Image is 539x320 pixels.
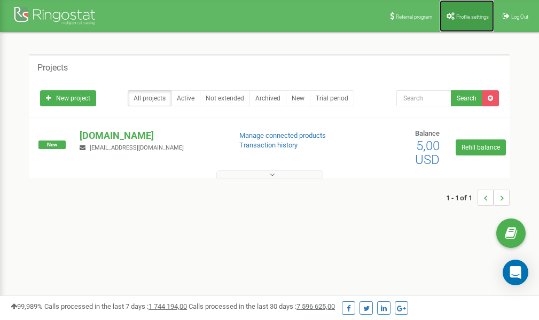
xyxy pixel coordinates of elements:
[40,90,96,106] a: New project
[511,14,528,20] span: Log Out
[415,138,440,167] span: 5,00 USD
[446,179,510,216] nav: ...
[456,139,506,155] a: Refill balance
[171,90,200,106] a: Active
[503,260,528,285] div: Open Intercom Messenger
[11,302,43,310] span: 99,989%
[128,90,171,106] a: All projects
[310,90,354,106] a: Trial period
[286,90,310,106] a: New
[239,131,326,139] a: Manage connected products
[396,14,433,20] span: Referral program
[446,190,478,206] span: 1 - 1 of 1
[38,141,66,149] span: New
[37,63,68,73] h5: Projects
[149,302,187,310] u: 1 744 194,00
[189,302,335,310] span: Calls processed in the last 30 days :
[239,141,298,149] a: Transaction history
[415,129,440,137] span: Balance
[44,302,187,310] span: Calls processed in the last 7 days :
[456,14,489,20] span: Profile settings
[80,129,222,143] p: [DOMAIN_NAME]
[200,90,250,106] a: Not extended
[249,90,286,106] a: Archived
[396,90,451,106] input: Search
[90,144,184,151] span: [EMAIL_ADDRESS][DOMAIN_NAME]
[296,302,335,310] u: 7 596 625,00
[451,90,482,106] button: Search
